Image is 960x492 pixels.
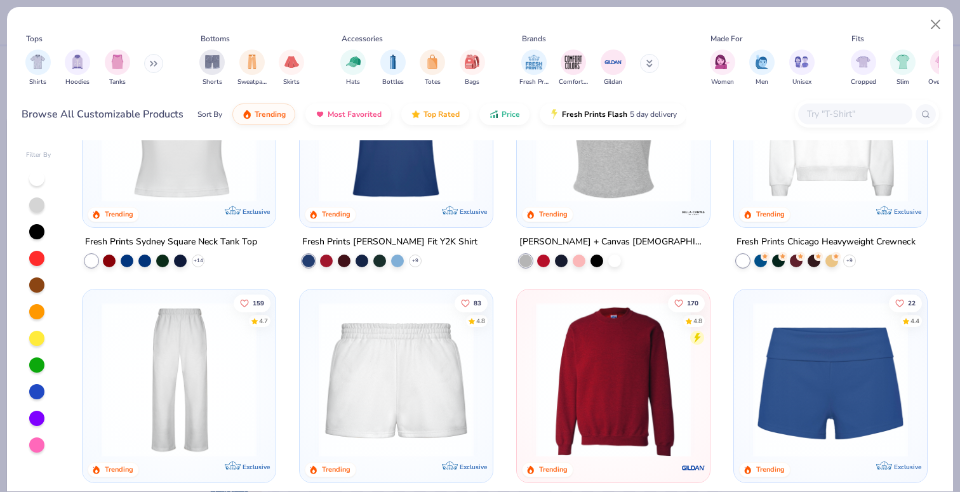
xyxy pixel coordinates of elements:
[924,13,948,37] button: Close
[530,46,697,201] img: aa15adeb-cc10-480b-b531-6e6e449d5067
[856,55,870,69] img: Cropped Image
[519,234,707,249] div: [PERSON_NAME] + Canvas [DEMOGRAPHIC_DATA]' Micro Ribbed Baby Tee
[105,50,130,87] button: filter button
[315,109,325,119] img: most_fav.gif
[715,55,730,69] img: Women Image
[908,300,916,307] span: 22
[312,46,480,201] img: 6a9a0a85-ee36-4a89-9588-981a92e8a910
[460,207,487,215] span: Exclusive
[524,53,543,72] img: Fresh Prints Image
[423,109,460,119] span: Top Rated
[710,50,735,87] button: filter button
[26,33,43,44] div: Tops
[65,50,90,87] div: filter for Hoodies
[411,109,421,119] img: TopRated.gif
[243,207,270,215] span: Exclusive
[255,109,286,119] span: Trending
[30,55,45,69] img: Shirts Image
[382,77,404,87] span: Bottles
[530,302,697,457] img: c7b025ed-4e20-46ac-9c52-55bc1f9f47df
[474,300,481,307] span: 83
[328,109,382,119] span: Most Favorited
[465,55,479,69] img: Bags Image
[601,50,626,87] button: filter button
[205,55,220,69] img: Shorts Image
[85,234,257,249] div: Fresh Prints Sydney Square Neck Tank Top
[559,50,588,87] div: filter for Comfort Colors
[197,109,222,120] div: Sort By
[279,50,304,87] button: filter button
[737,234,916,249] div: Fresh Prints Chicago Heavyweight Crewneck
[890,50,916,87] div: filter for Slim
[749,50,775,87] button: filter button
[420,50,445,87] div: filter for Totes
[889,295,922,312] button: Like
[756,77,768,87] span: Men
[630,107,677,122] span: 5 day delivery
[284,55,299,69] img: Skirts Image
[346,55,361,69] img: Hats Image
[711,77,734,87] span: Women
[260,317,269,326] div: 4.7
[95,46,263,201] img: 94a2aa95-cd2b-4983-969b-ecd512716e9a
[755,55,769,69] img: Men Image
[896,55,910,69] img: Slim Image
[668,295,705,312] button: Like
[480,46,648,201] img: 3fc92740-5882-4e3e-bee8-f78ba58ba36d
[851,50,876,87] button: filter button
[425,77,441,87] span: Totes
[893,207,921,215] span: Exclusive
[928,50,957,87] button: filter button
[710,50,735,87] div: filter for Women
[928,50,957,87] div: filter for Oversized
[792,77,811,87] span: Unisex
[243,463,270,471] span: Exclusive
[480,302,648,457] img: a88b619d-8dd7-4971-8a75-9e7ec3244d54
[105,50,130,87] div: filter for Tanks
[22,107,183,122] div: Browse All Customizable Products
[245,55,259,69] img: Sweatpants Image
[681,199,706,225] img: Bella + Canvas logo
[910,317,919,326] div: 4.4
[460,463,487,471] span: Exclusive
[346,77,360,87] span: Hats
[420,50,445,87] button: filter button
[559,77,588,87] span: Comfort Colors
[283,77,300,87] span: Skirts
[476,317,485,326] div: 4.8
[935,55,950,69] img: Oversized Image
[340,50,366,87] div: filter for Hats
[95,302,263,457] img: df5250ff-6f61-4206-a12c-24931b20f13c
[794,55,809,69] img: Unisex Image
[242,109,252,119] img: trending.gif
[70,55,84,69] img: Hoodies Image
[502,109,520,119] span: Price
[194,256,203,264] span: + 14
[342,33,383,44] div: Accessories
[232,103,295,125] button: Trending
[749,50,775,87] div: filter for Men
[65,77,90,87] span: Hoodies
[237,77,267,87] span: Sweatpants
[201,33,230,44] div: Bottoms
[65,50,90,87] button: filter button
[479,103,530,125] button: Price
[25,50,51,87] div: filter for Shirts
[559,50,588,87] button: filter button
[380,50,406,87] div: filter for Bottles
[851,50,876,87] div: filter for Cropped
[890,50,916,87] button: filter button
[109,77,126,87] span: Tanks
[601,50,626,87] div: filter for Gildan
[465,77,479,87] span: Bags
[893,463,921,471] span: Exclusive
[562,109,627,119] span: Fresh Prints Flash
[789,50,815,87] div: filter for Unisex
[897,77,909,87] span: Slim
[305,103,391,125] button: Most Favorited
[806,107,903,121] input: Try "T-Shirt"
[687,300,698,307] span: 170
[25,50,51,87] button: filter button
[604,77,622,87] span: Gildan
[549,109,559,119] img: flash.gif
